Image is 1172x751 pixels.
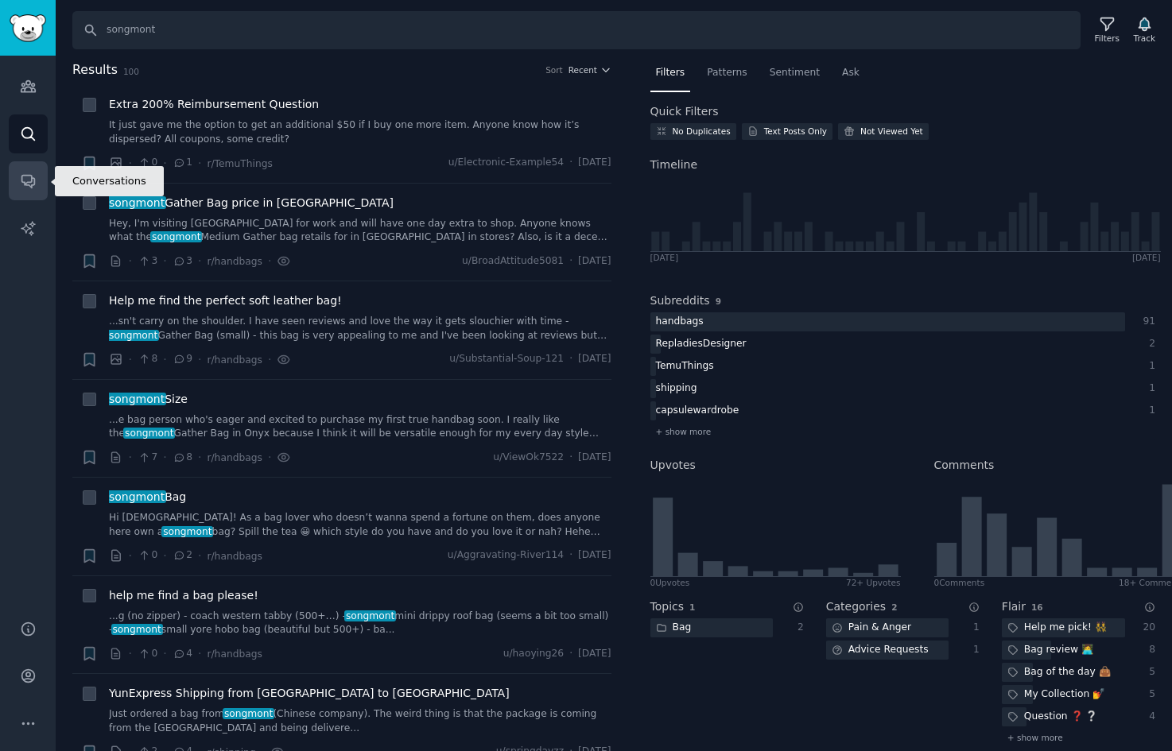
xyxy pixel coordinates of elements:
div: 1 [965,643,980,657]
a: Help me find the perfect soft leather bag! [109,292,342,309]
div: 0 Comment s [934,577,985,588]
div: Bag [650,618,697,638]
span: r/TemuThings [207,158,272,169]
div: shipping [650,379,703,399]
span: 0 [138,647,157,661]
span: Results [72,60,118,80]
h2: Upvotes [650,457,696,474]
div: Not Viewed Yet [860,126,923,137]
div: handbags [650,312,709,332]
span: u/Aggravating-River114 [448,548,564,563]
div: 8 [1142,643,1156,657]
div: Question ❓ ❔ [1002,707,1104,727]
span: 1 [689,602,695,612]
h2: Subreddits [650,292,710,309]
a: ...g (no zipper) - coach western tabby (500+…) -songmontmini drippy roof bag (seems a bit too sma... [109,610,611,637]
div: [DATE] [1132,252,1161,263]
a: help me find a bag please! [109,587,258,604]
div: 5 [1142,665,1156,679]
span: 16 [1031,602,1043,612]
span: 2 [891,602,897,612]
span: r/handbags [207,648,262,660]
a: Just ordered a bag fromsongmont(Chinese company). The weird thing is that the package is coming f... [109,707,611,735]
span: · [268,351,271,368]
span: r/handbags [207,551,262,562]
span: · [569,548,572,563]
div: 1 [1142,381,1156,396]
span: u/BroadAttitude5081 [462,254,564,269]
span: 4 [173,647,192,661]
span: · [129,548,132,564]
button: Recent [569,64,611,75]
h2: Comments [934,457,995,474]
span: · [163,351,166,368]
span: songmont [123,428,175,439]
span: Timeline [650,157,698,173]
span: [DATE] [578,451,611,465]
div: Advice Requests [826,641,934,660]
span: 9 [716,296,721,306]
span: + show more [656,426,712,437]
a: Hi [DEMOGRAPHIC_DATA]! As a bag lover who doesn’t wanna spend a fortune on them, does anyone here... [109,511,611,539]
span: · [163,449,166,466]
span: 8 [173,451,192,465]
div: 72+ Upvotes [846,577,901,588]
span: · [569,254,572,269]
span: r/handbags [207,354,262,366]
span: Size [109,391,188,408]
span: · [129,155,132,172]
a: Extra 200% Reimbursement Question [109,96,319,113]
div: Filters [1095,33,1120,44]
span: u/Substantial-Soup-121 [449,352,564,366]
a: It just gave me the option to get an additional $50 if I buy one more item. Anyone know how it’s ... [109,118,611,146]
span: Gather Bag price in [GEOGRAPHIC_DATA] [109,195,394,211]
span: 7 [138,451,157,465]
span: 1 [173,156,192,170]
span: Ask [842,66,860,80]
span: 100 [123,67,139,76]
img: GummySearch logo [10,14,46,42]
span: songmont [107,196,166,209]
span: [DATE] [578,254,611,269]
span: · [569,451,572,465]
span: · [268,253,271,269]
span: songmont [107,490,166,503]
span: · [163,645,166,662]
span: u/Electronic-Example54 [448,156,564,170]
div: 91 [1142,315,1156,329]
div: 2 [1142,337,1156,351]
span: · [129,645,132,662]
div: Text Posts Only [764,126,827,137]
span: [DATE] [578,548,611,563]
span: 0 [138,548,157,563]
div: Sort [545,64,563,75]
span: · [198,548,201,564]
a: ...sn't carry on the shoulder. I have seen reviews and love the way it gets slouchier with time -... [109,315,611,343]
a: songmontBag [109,489,186,505]
div: 20 [1142,621,1156,635]
a: YunExpress Shipping from [GEOGRAPHIC_DATA] to [GEOGRAPHIC_DATA] [109,685,510,702]
span: songmont [344,610,396,621]
span: · [163,155,166,172]
div: TemuThings [650,357,720,377]
span: songmont [107,393,166,405]
span: · [163,253,166,269]
div: 5 [1142,687,1156,702]
span: Recent [569,64,597,75]
div: RepladiesDesigner [650,335,752,354]
h2: Quick Filters [650,103,719,120]
span: · [569,647,572,661]
div: 1 [1142,359,1156,374]
span: [DATE] [578,156,611,170]
span: · [129,253,132,269]
div: 1 [965,621,980,635]
span: Patterns [707,66,747,80]
button: Track [1128,14,1161,47]
div: [DATE] [650,252,679,263]
div: Bag of the day 👜 [1002,663,1116,683]
div: 0 Upvote s [650,577,690,588]
div: 2 [790,621,804,635]
h2: Categories [826,598,886,615]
